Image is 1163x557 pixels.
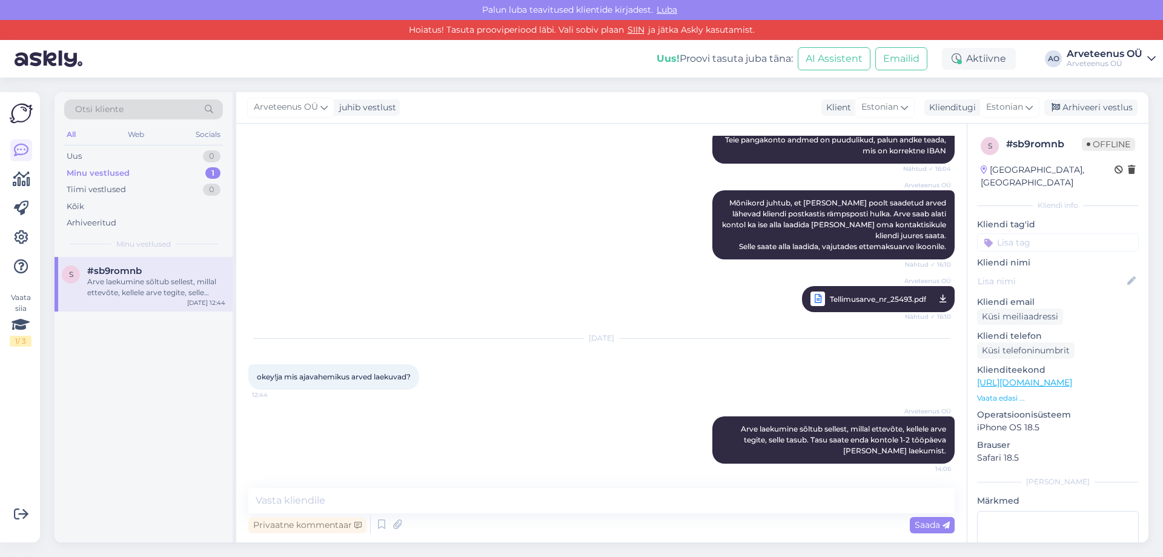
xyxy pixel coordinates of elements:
[75,103,124,116] span: Otsi kliente
[830,292,926,307] span: Tellimusarve_nr_25493.pdf
[915,519,950,530] span: Saada
[254,101,318,114] span: Arveteenus OÜ
[64,127,78,142] div: All
[205,167,220,179] div: 1
[67,217,116,229] div: Arhiveeritud
[1006,137,1082,152] div: # sb9romnb
[904,276,951,285] span: Arveteenus OÜ
[977,309,1063,325] div: Küsi meiliaadressi
[203,184,220,196] div: 0
[116,239,171,250] span: Minu vestlused
[905,309,951,324] span: Nähtud ✓ 16:10
[722,198,948,251] span: Mõnikord juhtub, et [PERSON_NAME] poolt saadetud arved lähevad kliendi postkastis rämpsposti hulk...
[203,150,220,162] div: 0
[1067,49,1142,59] div: Arveteenus OÜ
[821,101,851,114] div: Klient
[977,439,1139,452] p: Brauser
[1045,50,1062,67] div: AO
[252,390,297,399] span: 12:44
[653,4,681,15] span: Luba
[977,377,1072,388] a: [URL][DOMAIN_NAME]
[1067,49,1156,68] a: Arveteenus OÜArveteenus OÜ
[875,47,927,70] button: Emailid
[125,127,147,142] div: Web
[977,452,1139,464] p: Safari 18.5
[334,101,396,114] div: juhib vestlust
[193,127,223,142] div: Socials
[1082,138,1135,151] span: Offline
[248,517,366,533] div: Privaatne kommentaar
[87,276,225,298] div: Arve laekumine sõltub sellest, millal ettevõte, kellele arve tegite, selle tasub. Tasu saate enda...
[87,265,142,276] span: #sb9romnb
[986,101,1023,114] span: Estonian
[977,421,1139,434] p: iPhone OS 18.5
[977,495,1139,507] p: Märkmed
[905,260,951,269] span: Nähtud ✓ 16:10
[942,48,1016,70] div: Aktiivne
[977,476,1139,487] div: [PERSON_NAME]
[657,52,793,66] div: Proovi tasuta juba täna:
[924,101,976,114] div: Klienditugi
[977,393,1139,404] p: Vaata edasi ...
[906,464,951,473] span: 14:06
[187,298,225,307] div: [DATE] 12:44
[67,201,84,213] div: Kõik
[977,233,1139,252] input: Lisa tag
[903,164,951,173] span: Nähtud ✓ 16:04
[904,181,951,190] span: Arveteenus OÜ
[977,200,1139,211] div: Kliendi info
[798,47,870,70] button: AI Assistent
[981,164,1115,189] div: [GEOGRAPHIC_DATA], [GEOGRAPHIC_DATA]
[624,24,648,35] a: SIIN
[67,184,126,196] div: Tiimi vestlused
[977,256,1139,269] p: Kliendi nimi
[69,270,73,279] span: s
[978,275,1125,288] input: Lisa nimi
[741,424,948,455] span: Arve laekumine sõltub sellest, millal ettevõte, kellele arve tegite, selle tasub. Tasu saate enda...
[248,333,955,344] div: [DATE]
[977,296,1139,309] p: Kliendi email
[977,330,1139,342] p: Kliendi telefon
[988,141,992,150] span: s
[977,218,1139,231] p: Kliendi tag'id
[802,286,955,312] a: Arveteenus OÜTellimusarve_nr_25493.pdfNähtud ✓ 16:10
[67,150,82,162] div: Uus
[1067,59,1142,68] div: Arveteenus OÜ
[1044,99,1138,116] div: Arhiveeri vestlus
[10,292,31,347] div: Vaata siia
[67,167,130,179] div: Minu vestlused
[657,53,680,64] b: Uus!
[861,101,898,114] span: Estonian
[977,342,1075,359] div: Küsi telefoninumbrit
[904,407,951,416] span: Arveteenus OÜ
[977,409,1139,421] p: Operatsioonisüsteem
[977,364,1139,376] p: Klienditeekond
[10,336,31,347] div: 1 / 3
[10,102,33,125] img: Askly Logo
[257,372,411,381] span: okey!ja mis ajavahemikus arved laekuvad?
